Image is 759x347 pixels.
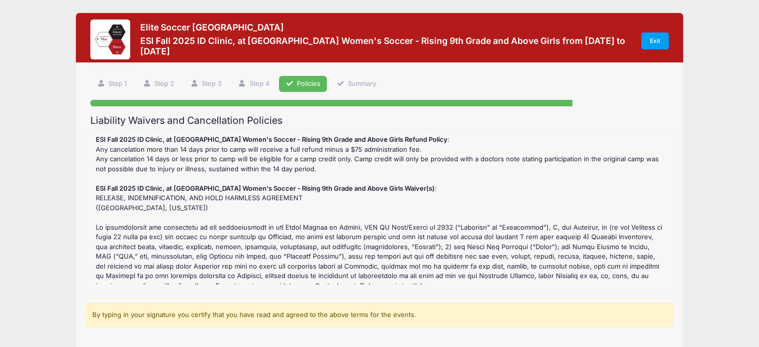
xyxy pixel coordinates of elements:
a: Step 2 [136,76,181,92]
a: Exit [641,32,669,49]
a: Summary [330,76,383,92]
strong: ESI Fall 2025 ID Clinic, at [GEOGRAPHIC_DATA] Women's Soccer - Rising 9th Grade and Above Girls R... [96,135,448,143]
div: : Any cancelation more than 14 days prior to camp will receive a full refund minus a $75 administ... [91,135,668,285]
a: Step 3 [184,76,229,92]
h3: ESI Fall 2025 ID Clinic, at [GEOGRAPHIC_DATA] Women's Soccer - Rising 9th Grade and Above Girls f... [140,35,632,56]
h3: Elite Soccer [GEOGRAPHIC_DATA] [140,22,632,32]
a: Step 4 [232,76,276,92]
a: Step 1 [90,76,133,92]
a: Policies [279,76,327,92]
h2: Liability Waivers and Cancellation Policies [90,115,669,126]
strong: ESI Fall 2025 ID Clinic, at [GEOGRAPHIC_DATA] Women's Soccer - Rising 9th Grade and Above Girls W... [96,184,435,192]
div: By typing in your signature you certify that you have read and agreed to the above terms for the ... [85,303,674,327]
